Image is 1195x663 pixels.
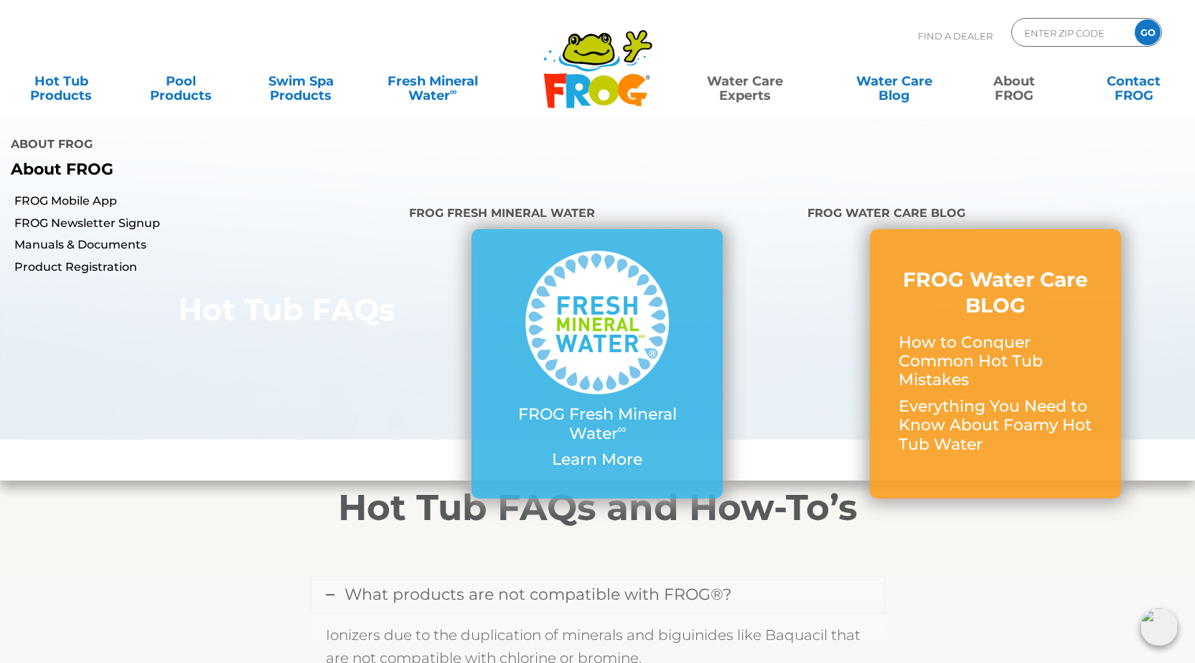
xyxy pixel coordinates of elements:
[899,333,1092,390] p: How to Conquer Common Hot Tub Mistakes
[134,67,228,96] a: PoolProducts
[967,67,1061,96] a: AboutFROG
[11,159,113,179] b: About FROG
[500,450,694,469] p: Learn More
[807,200,1184,229] h4: FROG Water Care BLOG
[311,577,884,613] a: What products are not compatible with FROG®?
[618,422,627,436] sup: ∞
[1135,19,1161,45] input: GO
[11,131,587,160] h4: About FROG
[1023,22,1120,43] input: Zip Code Form
[345,585,731,604] span: What products are not compatible with FROG®?
[500,251,694,476] a: FROG Fresh Mineral Water∞ Learn More
[918,18,993,54] p: Find A Dealer
[848,67,941,96] a: Water CareBlog
[14,67,108,96] a: Hot TubProducts
[254,67,347,96] a: Swim SpaProducts
[899,397,1092,454] p: Everything You Need to Know About Foamy Hot Tub Water
[899,266,1092,461] a: FROG Water Care BLOG How to Conquer Common Hot Tub Mistakes Everything You Need to Know About Foa...
[450,85,457,97] sup: ∞
[1087,67,1181,96] a: ContactFROG
[374,67,491,96] a: Fresh MineralWater∞
[156,486,1039,529] h2: Hot Tub FAQs and How-To’s
[409,200,786,229] h4: FROG Fresh Mineral Water
[14,259,398,275] a: Product Registration
[14,237,398,253] a: Manuals & Documents
[899,266,1092,319] h3: FROG Water Care BLOG
[669,67,820,96] a: Water CareExperts
[500,405,694,443] p: FROG Fresh Mineral Water
[14,215,398,231] a: FROG Newsletter Signup
[1140,608,1178,646] img: openIcon
[14,193,398,209] a: FROG Mobile App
